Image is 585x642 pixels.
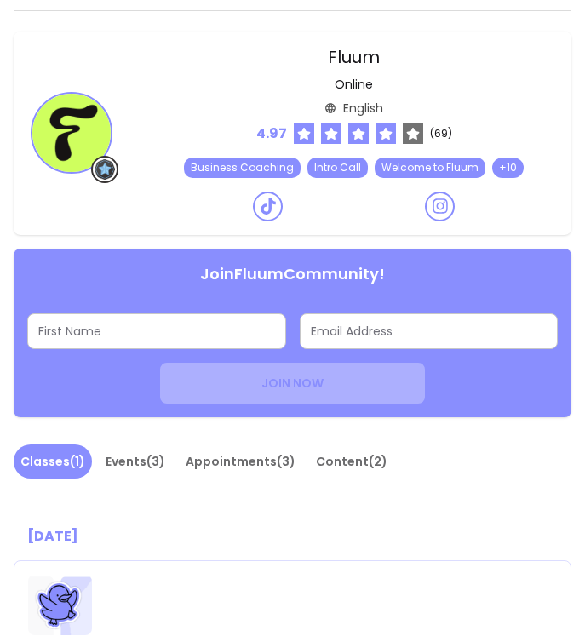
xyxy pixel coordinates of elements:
[27,262,558,286] h6: Join Fluum Community!
[311,323,548,340] input: Email Address
[314,160,361,175] span: Intro Call
[95,159,115,180] img: Grow
[328,45,380,69] span: Fluum
[430,127,452,140] span: ( 69 )
[179,444,302,479] button: Appointments(3)
[38,323,275,340] input: First Name
[28,575,92,636] img: Business Office Hours (with Fluum Founders)
[309,444,394,479] button: Content(2)
[99,444,172,479] button: Events(3)
[496,161,520,175] span: + 10
[324,100,383,117] div: English
[191,160,294,175] span: Business Coaching
[14,519,571,553] header: [DATE]
[31,92,112,174] img: Provider image
[256,123,287,144] span: 4.97
[14,444,92,479] button: Classes(1)
[381,160,479,175] span: Welcome to Fluum
[335,76,373,93] p: Online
